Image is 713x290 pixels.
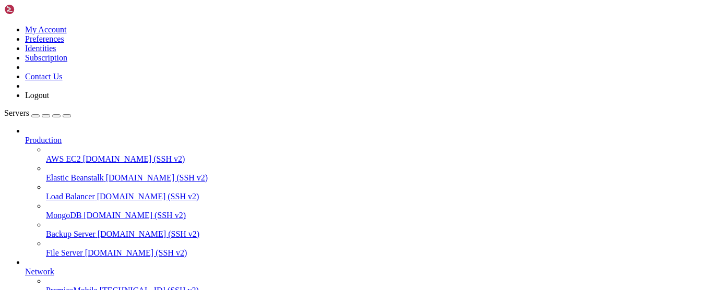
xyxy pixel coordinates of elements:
[46,239,709,258] li: File Server [DOMAIN_NAME] (SSH v2)
[85,248,187,257] span: [DOMAIN_NAME] (SSH v2)
[4,4,64,15] img: Shellngn
[46,220,709,239] li: Backup Server [DOMAIN_NAME] (SSH v2)
[4,108,29,117] span: Servers
[46,183,709,201] li: Load Balancer [DOMAIN_NAME] (SSH v2)
[46,154,709,164] a: AWS EC2 [DOMAIN_NAME] (SSH v2)
[25,267,709,276] a: Network
[46,201,709,220] li: MongoDB [DOMAIN_NAME] (SSH v2)
[46,164,709,183] li: Elastic Beanstalk [DOMAIN_NAME] (SSH v2)
[25,91,49,100] a: Logout
[46,248,709,258] a: File Server [DOMAIN_NAME] (SSH v2)
[84,211,186,220] span: [DOMAIN_NAME] (SSH v2)
[46,192,95,201] span: Load Balancer
[4,108,71,117] a: Servers
[25,136,62,144] span: Production
[46,145,709,164] li: AWS EC2 [DOMAIN_NAME] (SSH v2)
[46,229,96,238] span: Backup Server
[25,72,63,81] a: Contact Us
[25,126,709,258] li: Production
[25,44,56,53] a: Identities
[106,173,208,182] span: [DOMAIN_NAME] (SSH v2)
[25,53,67,62] a: Subscription
[46,229,709,239] a: Backup Server [DOMAIN_NAME] (SSH v2)
[83,154,185,163] span: [DOMAIN_NAME] (SSH v2)
[46,173,104,182] span: Elastic Beanstalk
[25,34,64,43] a: Preferences
[46,211,81,220] span: MongoDB
[25,267,54,276] span: Network
[97,192,199,201] span: [DOMAIN_NAME] (SSH v2)
[46,154,81,163] span: AWS EC2
[46,248,83,257] span: File Server
[46,211,709,220] a: MongoDB [DOMAIN_NAME] (SSH v2)
[25,136,709,145] a: Production
[46,173,709,183] a: Elastic Beanstalk [DOMAIN_NAME] (SSH v2)
[98,229,200,238] span: [DOMAIN_NAME] (SSH v2)
[25,25,67,34] a: My Account
[46,192,709,201] a: Load Balancer [DOMAIN_NAME] (SSH v2)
